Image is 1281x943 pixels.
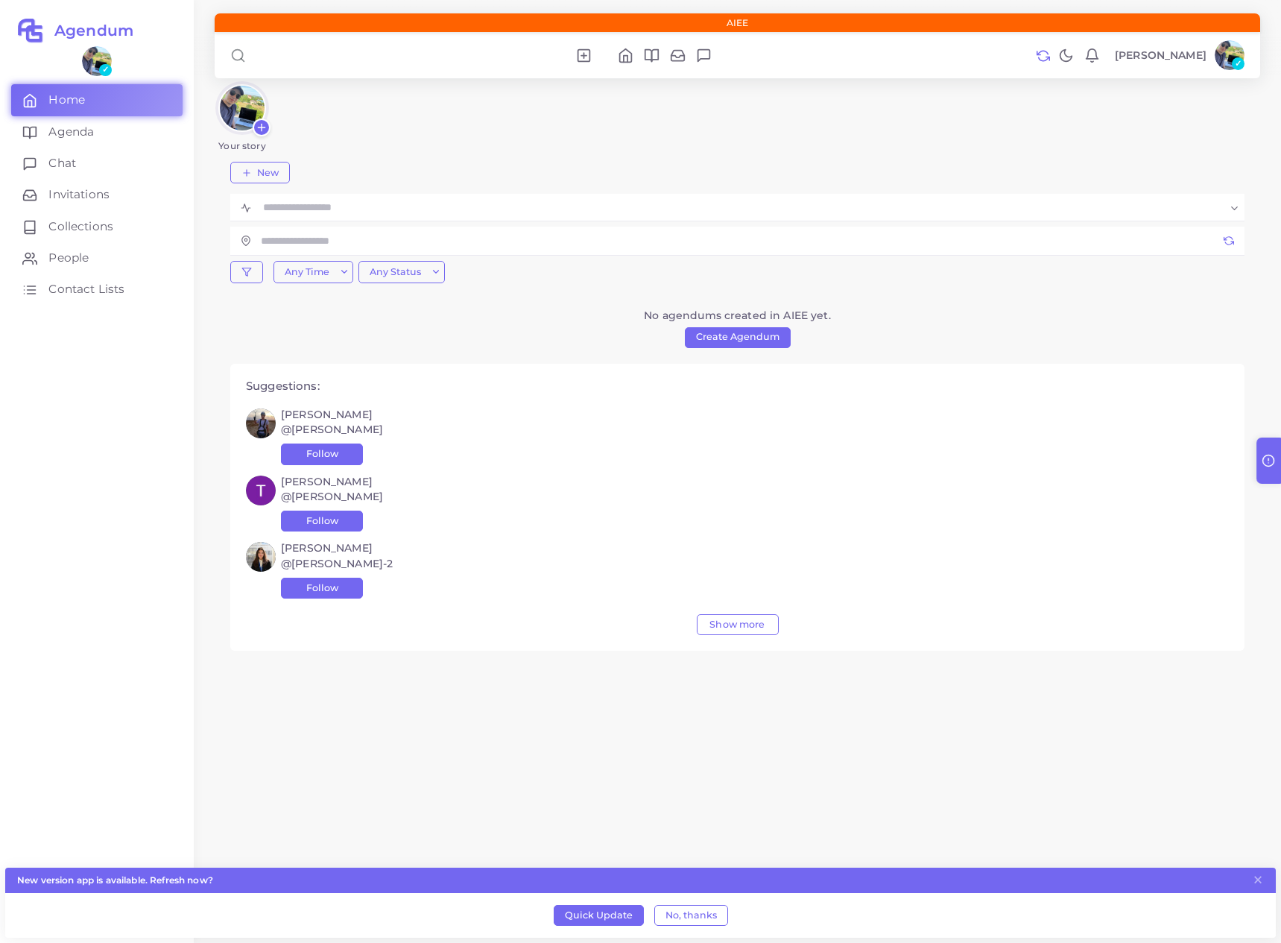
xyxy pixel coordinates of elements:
h2: Agendum [44,22,133,40]
span: Chat [48,155,76,171]
button: Any Time [273,261,353,283]
a: Chat [11,148,183,179]
span: ✓ [99,64,112,77]
h6: @[PERSON_NAME]-2 [281,558,393,570]
li: Invitations [665,47,691,63]
button: Any Status [358,261,445,283]
a: [PERSON_NAME]@[PERSON_NAME] [281,409,383,439]
a: Agenda [11,116,183,148]
strong: New version app is available. Refresh now? [17,874,213,886]
button: Quick Update [554,905,644,926]
a: Home [11,84,183,116]
button: New [230,162,290,184]
h6: @[PERSON_NAME] [281,491,383,503]
h6: [PERSON_NAME] [281,542,393,555]
a: Show more [697,614,779,635]
span: Contact Lists [48,281,124,297]
button: Follow [281,444,363,464]
li: New Agendum [571,47,597,63]
p: [PERSON_NAME] [1115,48,1206,63]
button: filter-btn [230,261,263,283]
a: [PERSON_NAME]@[PERSON_NAME]-2 [281,542,393,573]
h5: Suggestions: [246,379,1229,393]
button: Create Agendum [685,327,791,348]
span: New [257,168,279,178]
a: Collections [11,211,183,242]
span: ✓ [1232,57,1244,70]
div: Search for option [256,194,1244,221]
button: Close [1252,869,1264,890]
a: People [11,242,183,274]
button: Follow [281,511,363,532]
span: People [48,250,89,266]
li: Chat [691,47,717,63]
button: No, thanks [654,905,728,926]
span: Collections [48,218,113,235]
a: Invitations [11,179,183,210]
a: Contact Lists [11,274,183,305]
div: Your story [218,141,265,151]
a: [PERSON_NAME]@[PERSON_NAME] [281,476,383,506]
span: Invitations [48,186,110,203]
span: Agenda [48,124,94,140]
span: Home [48,92,85,108]
div: AIEE [215,13,1260,32]
h6: [PERSON_NAME] [281,476,383,488]
input: Search for option [258,198,1225,218]
h6: @[PERSON_NAME] [281,423,383,436]
h6: [PERSON_NAME] [281,409,383,421]
h6: No agendums created in AIEE yet. [246,309,1229,322]
button: Follow [281,578,363,599]
li: Agenda [639,47,665,63]
li: Home [613,47,639,63]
